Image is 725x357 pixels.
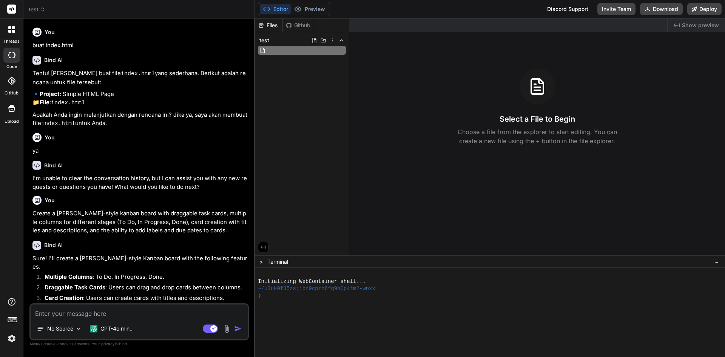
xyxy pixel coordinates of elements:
strong: Draggable Task Cards [45,284,105,291]
span: test [29,6,45,13]
code: index.html [51,100,85,106]
span: − [715,258,719,266]
h6: Bind AI [44,56,63,64]
h6: You [45,134,55,141]
div: Files [255,22,282,29]
img: icon [234,325,242,332]
h6: Bind AI [44,162,63,169]
code: index.html [121,71,155,77]
span: privacy [101,342,115,346]
p: No Source [47,325,73,332]
label: Upload [5,118,19,125]
strong: Multiple Columns [45,273,93,280]
span: >_ [259,258,265,266]
button: Editor [260,4,291,14]
p: buat index.html [32,41,247,50]
h6: You [45,196,55,204]
p: ya [32,147,247,155]
img: Pick Models [76,326,82,332]
button: Download [640,3,683,15]
h6: Bind AI [44,241,63,249]
span: test [259,37,269,44]
div: Discord Support [543,3,593,15]
h3: Select a File to Begin [500,114,575,124]
p: Sure! I'll create a [PERSON_NAME]-style Kanban board with the following features: [32,254,247,271]
span: Show preview [682,22,719,29]
p: Always double-check its answers. Your in Bind [29,340,249,348]
p: GPT-4o min.. [100,325,133,332]
button: Invite Team [597,3,636,15]
li: : Users can create cards with titles and descriptions. [39,294,247,304]
span: ❯ [258,292,262,300]
p: Create a [PERSON_NAME]-style kanban board with draggable task cards, multiple columns for differe... [32,209,247,235]
h6: You [45,28,55,36]
img: attachment [222,325,231,333]
p: Choose a file from the explorer to start editing. You can create a new file using the + button in... [453,127,622,145]
strong: Project [40,90,60,97]
code: index.html [41,121,75,127]
label: code [6,63,17,70]
strong: File [40,99,49,106]
button: − [713,256,720,268]
li: : To Do, In Progress, Done. [39,273,247,283]
li: : Users can drag and drop cards between columns. [39,283,247,294]
img: GPT-4o mini [90,325,97,332]
span: Initializing WebContainer shell... [258,278,366,285]
button: Preview [291,4,328,14]
strong: Card Creation [45,294,83,301]
p: Apakah Anda ingin melanjutkan dengan rencana ini? Jika ya, saya akan membuat file untuk Anda. [32,111,247,128]
span: Terminal [267,258,288,266]
p: 🔹 : Simple HTML Page 📁 : [32,90,247,108]
label: GitHub [5,90,19,96]
img: settings [5,332,18,345]
p: I'm unable to clear the conversation history, but I can assist you with any new requests or quest... [32,174,247,191]
label: threads [3,38,20,45]
span: ~/u3uk0f35zsjjbn9cprh6fq9h0p4tm2-wnxx [258,285,375,292]
button: Deploy [687,3,722,15]
p: Tentu! [PERSON_NAME] buat file yang sederhana. Berikut adalah rencana untuk file tersebut: [32,69,247,87]
div: Github [283,22,314,29]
